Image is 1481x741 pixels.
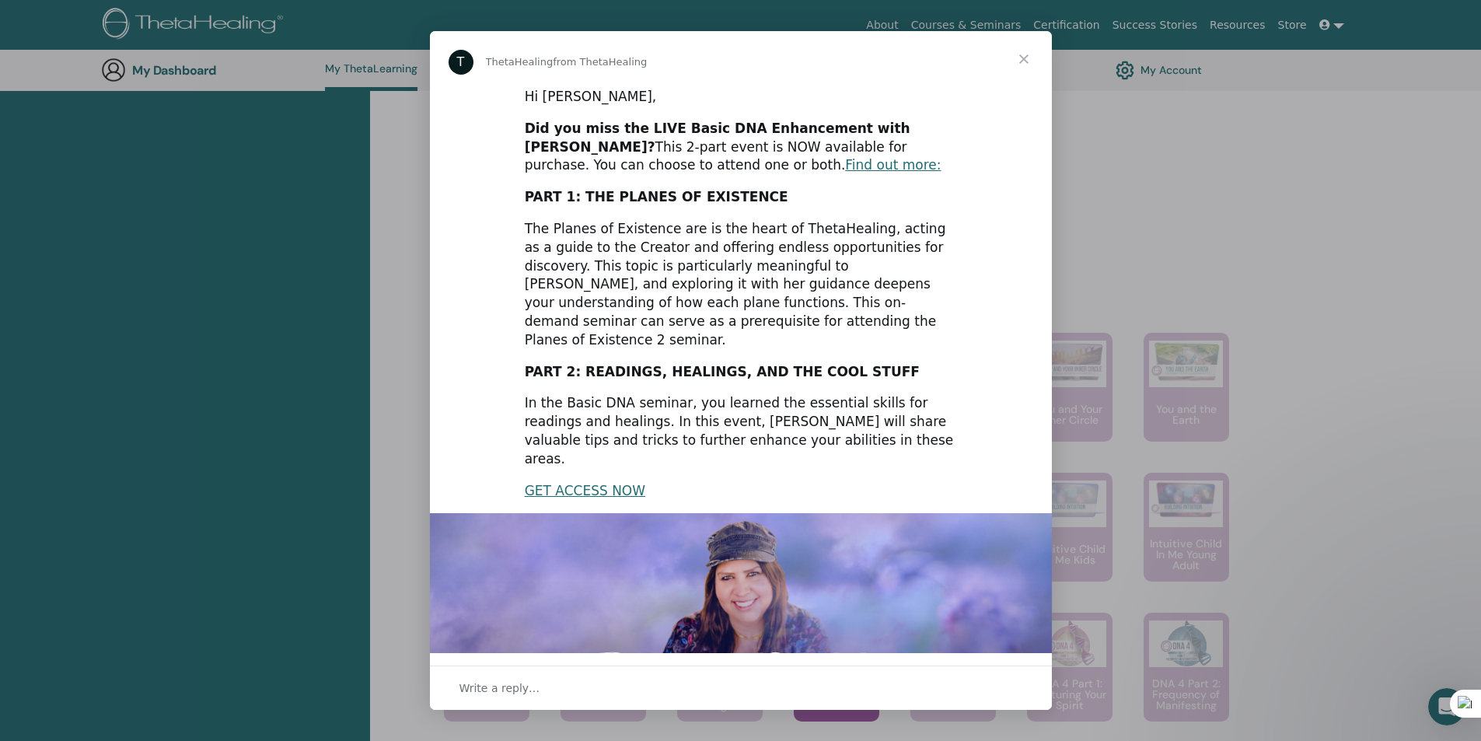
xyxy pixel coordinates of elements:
a: Find out more: [845,157,941,173]
b: PART 1: THE PLANES OF EXISTENCE [525,189,788,204]
span: from ThetaHealing [553,56,647,68]
span: Write a reply… [459,678,540,698]
div: The Planes of Existence are is the heart of ThetaHealing, acting as a guide to the Creator and of... [525,220,957,350]
div: This 2-part event is NOW available for purchase. You can choose to attend one or both. [525,120,957,175]
span: ThetaHealing [486,56,554,68]
div: Hi [PERSON_NAME], [525,88,957,107]
div: In the Basic DNA seminar, you learned the essential skills for readings and healings. In this eve... [525,394,957,468]
b: Did you miss the LIVE Basic DNA Enhancement with [PERSON_NAME]? [525,121,910,155]
b: PART 2: READINGS, HEALINGS, AND THE COOL STUFF [525,364,920,379]
div: Profile image for ThetaHealing [449,50,473,75]
a: GET ACCESS NOW [525,483,645,498]
span: Close [996,31,1052,87]
div: Open conversation and reply [430,666,1052,710]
